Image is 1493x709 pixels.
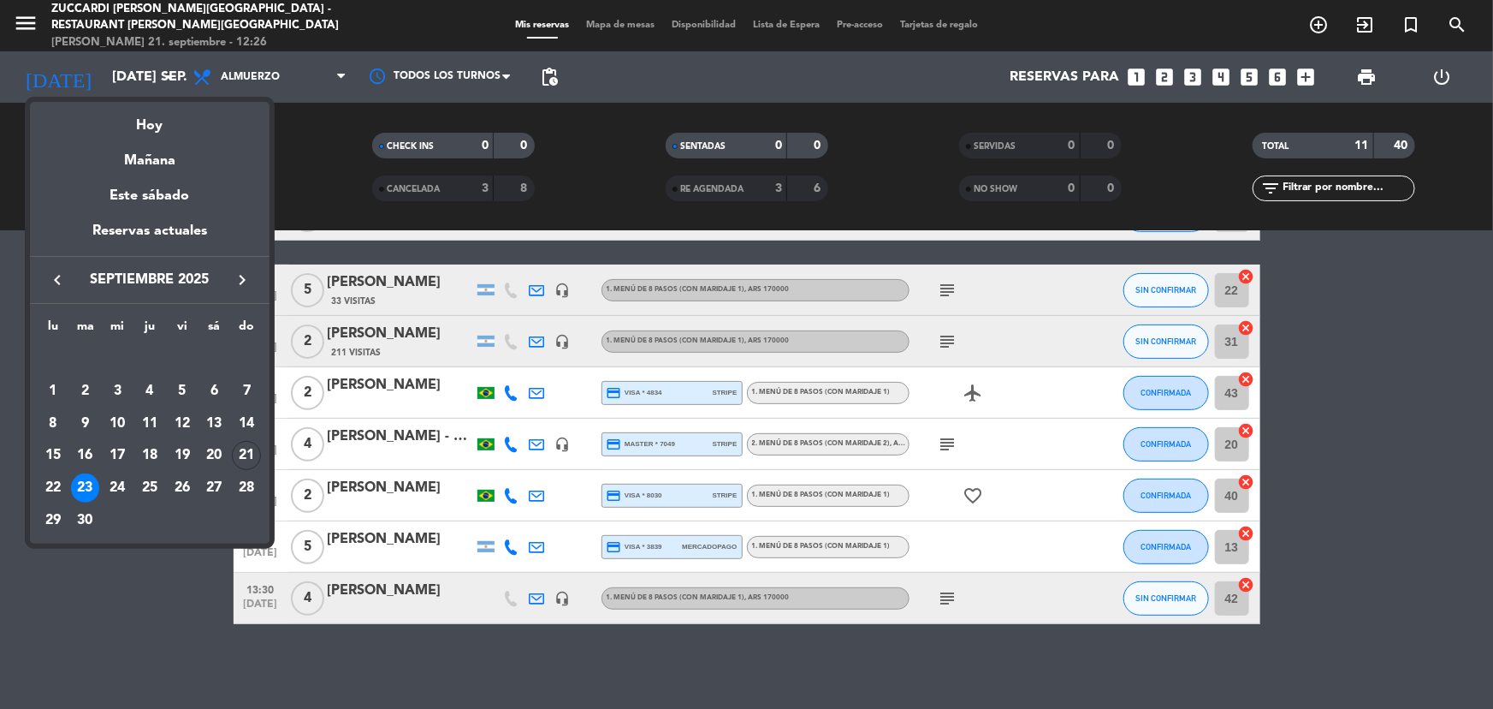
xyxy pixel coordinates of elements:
[69,375,102,408] td: 2 de septiembre de 2025
[135,409,164,438] div: 11
[30,102,270,137] div: Hoy
[101,472,133,504] td: 24 de septiembre de 2025
[166,440,198,473] td: 19 de septiembre de 2025
[198,440,231,473] td: 20 de septiembre de 2025
[168,377,197,406] div: 5
[232,270,252,290] i: keyboard_arrow_right
[30,172,270,220] div: Este sábado
[198,408,231,440] td: 13 de septiembre de 2025
[69,472,102,504] td: 23 de septiembre de 2025
[39,377,68,406] div: 1
[37,472,69,504] td: 22 de septiembre de 2025
[37,504,69,537] td: 29 de septiembre de 2025
[30,220,270,255] div: Reservas actuales
[230,440,263,473] td: 21 de septiembre de 2025
[230,317,263,343] th: domingo
[73,269,227,291] span: septiembre 2025
[168,441,197,470] div: 19
[166,472,198,504] td: 26 de septiembre de 2025
[71,474,100,503] div: 23
[69,440,102,473] td: 16 de septiembre de 2025
[71,377,100,406] div: 2
[103,441,132,470] div: 17
[101,375,133,408] td: 3 de septiembre de 2025
[230,375,263,408] td: 7 de septiembre de 2025
[199,474,228,503] div: 27
[69,408,102,440] td: 9 de septiembre de 2025
[69,317,102,343] th: martes
[133,317,166,343] th: jueves
[37,375,69,408] td: 1 de septiembre de 2025
[133,440,166,473] td: 18 de septiembre de 2025
[39,506,68,535] div: 29
[30,137,270,172] div: Mañana
[232,377,261,406] div: 7
[71,506,100,535] div: 30
[199,441,228,470] div: 20
[198,472,231,504] td: 27 de septiembre de 2025
[69,504,102,537] td: 30 de septiembre de 2025
[230,408,263,440] td: 14 de septiembre de 2025
[103,409,132,438] div: 10
[168,474,197,503] div: 26
[232,441,261,470] div: 21
[168,409,197,438] div: 12
[37,343,263,375] td: SEP.
[166,375,198,408] td: 5 de septiembre de 2025
[232,474,261,503] div: 28
[37,317,69,343] th: lunes
[42,269,73,291] button: keyboard_arrow_left
[227,269,258,291] button: keyboard_arrow_right
[103,474,132,503] div: 24
[39,409,68,438] div: 8
[101,408,133,440] td: 10 de septiembre de 2025
[103,377,132,406] div: 3
[37,440,69,473] td: 15 de septiembre de 2025
[37,408,69,440] td: 8 de septiembre de 2025
[135,377,164,406] div: 4
[166,408,198,440] td: 12 de septiembre de 2025
[71,409,100,438] div: 9
[199,377,228,406] div: 6
[198,375,231,408] td: 6 de septiembre de 2025
[101,317,133,343] th: miércoles
[198,317,231,343] th: sábado
[39,441,68,470] div: 15
[133,408,166,440] td: 11 de septiembre de 2025
[199,409,228,438] div: 13
[39,474,68,503] div: 22
[71,441,100,470] div: 16
[135,474,164,503] div: 25
[47,270,68,290] i: keyboard_arrow_left
[166,317,198,343] th: viernes
[133,375,166,408] td: 4 de septiembre de 2025
[133,472,166,504] td: 25 de septiembre de 2025
[101,440,133,473] td: 17 de septiembre de 2025
[230,472,263,504] td: 28 de septiembre de 2025
[135,441,164,470] div: 18
[232,409,261,438] div: 14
